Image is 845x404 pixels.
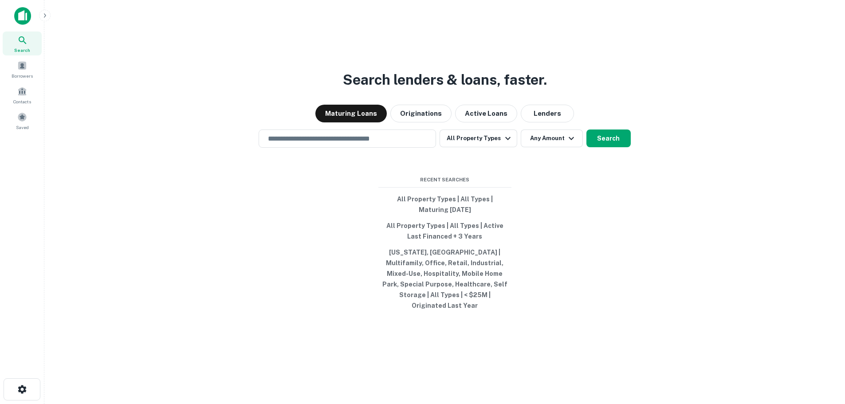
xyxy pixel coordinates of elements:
[521,129,583,147] button: Any Amount
[14,47,30,54] span: Search
[440,129,517,147] button: All Property Types
[3,83,42,107] a: Contacts
[378,244,511,314] button: [US_STATE], [GEOGRAPHIC_DATA] | Multifamily, Office, Retail, Industrial, Mixed-Use, Hospitality, ...
[586,129,631,147] button: Search
[521,105,574,122] button: Lenders
[3,57,42,81] a: Borrowers
[378,218,511,244] button: All Property Types | All Types | Active Last Financed + 3 Years
[378,176,511,184] span: Recent Searches
[378,191,511,218] button: All Property Types | All Types | Maturing [DATE]
[3,109,42,133] a: Saved
[13,98,31,105] span: Contacts
[16,124,29,131] span: Saved
[315,105,387,122] button: Maturing Loans
[12,72,33,79] span: Borrowers
[390,105,452,122] button: Originations
[3,31,42,55] a: Search
[14,7,31,25] img: capitalize-icon.png
[455,105,517,122] button: Active Loans
[343,69,547,90] h3: Search lenders & loans, faster.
